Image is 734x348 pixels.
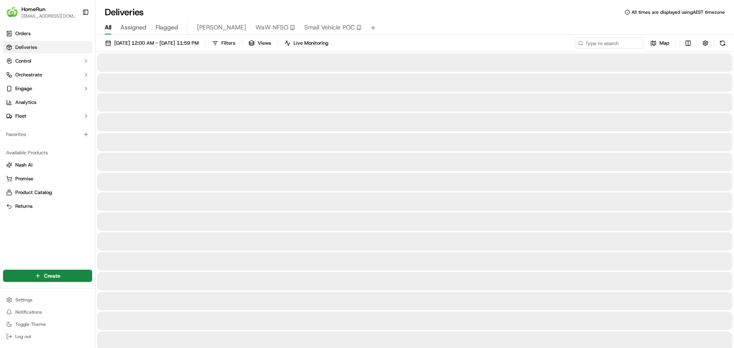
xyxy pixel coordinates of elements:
[3,83,92,95] button: Engage
[3,200,92,212] button: Returns
[3,307,92,317] button: Notifications
[15,113,26,120] span: Fleet
[3,55,92,67] button: Control
[3,69,92,81] button: Orchestrate
[3,186,92,199] button: Product Catalog
[3,173,92,185] button: Promise
[209,38,239,49] button: Filters
[3,159,92,171] button: Nash AI
[15,71,42,78] span: Orchestrate
[15,203,32,210] span: Returns
[304,23,355,32] span: Small Vehicle POC
[15,44,37,51] span: Deliveries
[15,333,31,340] span: Log out
[245,38,274,49] button: Views
[15,99,36,106] span: Analytics
[21,5,45,13] button: HomeRun
[6,6,18,18] img: HomeRun
[44,272,60,280] span: Create
[221,40,235,47] span: Filters
[15,309,42,315] span: Notifications
[15,58,31,65] span: Control
[15,30,31,37] span: Orders
[3,270,92,282] button: Create
[197,23,246,32] span: [PERSON_NAME]
[114,40,199,47] span: [DATE] 12:00 AM - [DATE] 11:59 PM
[3,96,92,108] a: Analytics
[632,9,725,15] span: All times are displayed using AEST timezone
[659,40,669,47] span: Map
[3,28,92,40] a: Orders
[717,38,728,49] button: Refresh
[6,162,89,168] a: Nash AI
[120,23,146,32] span: Assigned
[3,147,92,159] div: Available Products
[3,128,92,141] div: Favorites
[6,203,89,210] a: Returns
[3,331,92,342] button: Log out
[294,40,328,47] span: Live Monitoring
[281,38,332,49] button: Live Monitoring
[15,189,52,196] span: Product Catalog
[3,110,92,122] button: Fleet
[3,319,92,330] button: Toggle Theme
[15,85,32,92] span: Engage
[15,321,46,327] span: Toggle Theme
[3,295,92,305] button: Settings
[105,23,111,32] span: All
[6,175,89,182] a: Promise
[3,3,79,21] button: HomeRunHomeRun[EMAIL_ADDRESS][DOMAIN_NAME]
[258,40,271,47] span: Views
[15,162,32,168] span: Nash AI
[15,175,33,182] span: Promise
[575,38,644,49] input: Type to search
[6,189,89,196] a: Product Catalog
[15,297,32,303] span: Settings
[255,23,288,32] span: WaW NFSO
[3,41,92,53] a: Deliveries
[105,6,144,18] h1: Deliveries
[21,13,76,19] button: [EMAIL_ADDRESS][DOMAIN_NAME]
[102,38,202,49] button: [DATE] 12:00 AM - [DATE] 11:59 PM
[647,38,673,49] button: Map
[156,23,178,32] span: Flagged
